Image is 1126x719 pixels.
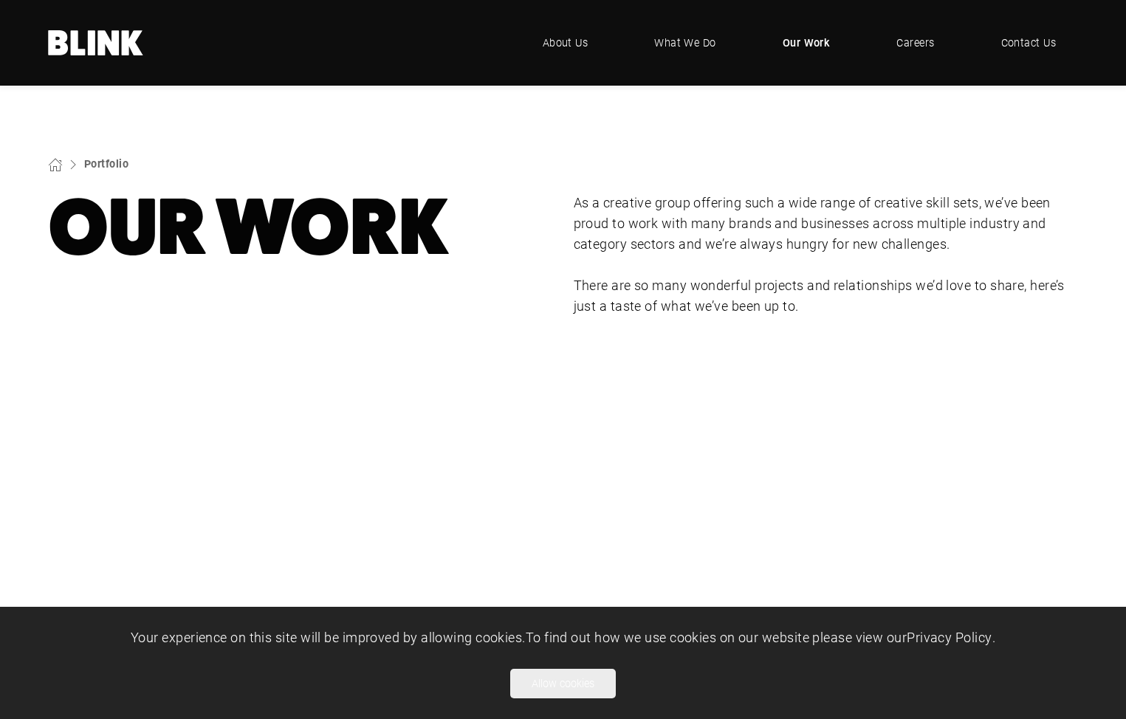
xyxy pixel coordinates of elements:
[574,275,1079,317] p: There are so many wonderful projects and relationships we’d love to share, here’s just a taste of...
[131,628,995,646] span: Your experience on this site will be improved by allowing cookies. To find out how we use cookies...
[632,21,738,65] a: What We Do
[84,156,128,171] a: Portfolio
[979,21,1079,65] a: Contact Us
[543,35,588,51] span: About Us
[783,35,831,51] span: Our Work
[761,21,853,65] a: Our Work
[654,35,716,51] span: What We Do
[48,30,144,55] a: Home
[874,21,956,65] a: Careers
[907,628,992,646] a: Privacy Policy
[510,669,616,698] button: Allow cookies
[48,193,553,262] h1: Our Work
[1001,35,1057,51] span: Contact Us
[521,21,611,65] a: About Us
[574,193,1079,255] p: As a creative group offering such a wide range of creative skill sets, we’ve been proud to work w...
[896,35,934,51] span: Careers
